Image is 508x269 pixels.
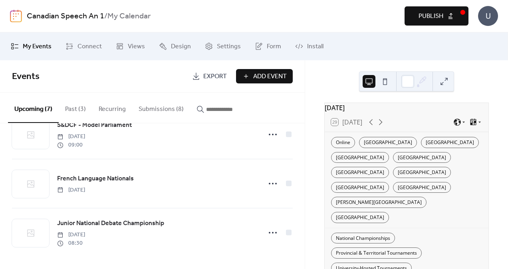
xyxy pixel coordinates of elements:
button: Recurring [92,93,132,122]
div: [GEOGRAPHIC_DATA] [393,182,451,193]
button: Publish [405,6,468,26]
span: [DATE] [57,133,85,141]
a: Canadian Speech An 1 [27,9,104,24]
div: [GEOGRAPHIC_DATA] [331,167,389,178]
button: Upcoming (7) [8,93,59,123]
a: S&DCF - Model Parliament [57,120,132,131]
div: Provincial & Territorial Tournaments [331,247,422,259]
div: National Championships [331,233,395,244]
span: My Events [23,42,52,51]
span: 08:30 [57,239,85,247]
div: [GEOGRAPHIC_DATA] [393,167,451,178]
div: [DATE] [325,103,488,113]
a: Design [153,36,197,57]
button: Add Event [236,69,293,83]
button: Submissions (8) [132,93,190,122]
button: Past (3) [59,93,92,122]
a: Form [249,36,287,57]
span: Install [307,42,323,51]
span: Add Event [253,72,287,81]
div: [GEOGRAPHIC_DATA] [421,137,479,148]
span: Form [267,42,281,51]
span: 09:00 [57,141,85,149]
a: French Language Nationals [57,174,134,184]
b: My Calendar [107,9,151,24]
a: My Events [5,36,58,57]
span: S&DCF - Model Parliament [57,121,132,130]
div: [GEOGRAPHIC_DATA] [331,182,389,193]
div: U [478,6,498,26]
span: Events [12,68,40,85]
a: Settings [199,36,247,57]
span: Connect [77,42,102,51]
a: Export [186,69,233,83]
div: [GEOGRAPHIC_DATA] [393,152,451,163]
div: [GEOGRAPHIC_DATA] [331,152,389,163]
a: Install [289,36,329,57]
div: Online [331,137,355,148]
span: Publish [419,12,443,21]
a: Connect [60,36,108,57]
span: Design [171,42,191,51]
span: [DATE] [57,231,85,239]
span: Export [203,72,227,81]
span: Junior National Debate Championship [57,219,164,228]
div: [PERSON_NAME][GEOGRAPHIC_DATA] [331,197,427,208]
span: [DATE] [57,186,85,194]
span: Views [128,42,145,51]
div: [GEOGRAPHIC_DATA] [359,137,417,148]
img: logo [10,10,22,22]
a: Views [110,36,151,57]
span: Settings [217,42,241,51]
a: Junior National Debate Championship [57,218,164,229]
b: / [104,9,107,24]
div: [GEOGRAPHIC_DATA] [331,212,389,223]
